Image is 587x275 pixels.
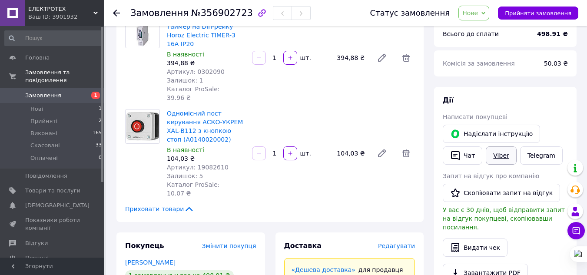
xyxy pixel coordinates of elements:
div: Ваш ID: 3901932 [28,13,104,21]
span: ЕЛЕКТРОТЕХ [28,5,93,13]
span: Доставка [284,242,322,250]
a: Одномісний пост керування АСКО-УКРЕМ XAL-B112 з кнопкою стоп (A0140020002) [167,110,243,143]
span: Покупець [125,242,164,250]
div: шт. [298,53,312,62]
span: Замовлення [130,8,189,18]
span: 33 [96,142,102,149]
button: Видати чек [443,239,507,257]
a: Viber [486,146,516,165]
span: Прийняті [30,117,57,125]
span: Нове [462,10,478,17]
input: Пошук [4,30,103,46]
div: Статус замовлення [370,9,450,17]
span: Повідомлення [25,172,67,180]
a: Редагувати [373,49,391,66]
div: шт. [298,149,312,158]
div: Повернутися назад [113,9,120,17]
span: Артикул: 19082610 [167,164,229,171]
span: Виконані [30,129,57,137]
span: [DEMOGRAPHIC_DATA] [25,202,90,209]
a: Механічний добовий таймер на Din-рейку Horoz Electric TIMER-3 16A IP20 [167,14,235,47]
span: Видалити [398,145,415,162]
img: Одномісний пост керування АСКО-УКРЕМ XAL-B112 з кнопкою стоп (A0140020002) [126,112,159,141]
span: Комісія за замовлення [443,60,515,67]
span: Змінити покупця [202,242,256,249]
span: Приховати товари [125,205,194,213]
span: Видалити [398,49,415,66]
a: Редагувати [373,145,391,162]
span: Всього до сплати [443,30,499,37]
div: 104,03 ₴ [333,147,370,159]
span: Залишок: 5 [167,172,203,179]
a: «Дешева доставка» [292,266,355,273]
span: Написати покупцеві [443,113,507,120]
span: Замовлення [25,92,61,99]
span: Залишок: 1 [167,77,203,84]
span: Запит на відгук про компанію [443,172,539,179]
div: 394,88 ₴ [167,59,245,67]
span: Головна [25,54,50,62]
span: Каталог ProSale: 10.07 ₴ [167,181,219,197]
span: Відгуки [25,239,48,247]
span: Нові [30,105,43,113]
span: Артикул: 0302090 [167,68,225,75]
span: 1 [99,105,102,113]
button: Чат [443,146,482,165]
button: Прийняти замовлення [498,7,578,20]
span: В наявності [167,51,204,58]
span: Дії [443,96,454,104]
button: Скопіювати запит на відгук [443,184,560,202]
span: Редагувати [378,242,415,249]
span: Товари та послуги [25,187,80,195]
span: 0 [99,154,102,162]
span: №356902723 [191,8,253,18]
div: 394,88 ₴ [333,52,370,64]
span: У вас є 30 днів, щоб відправити запит на відгук покупцеві, скопіювавши посилання. [443,206,565,231]
b: 498.91 ₴ [537,30,568,37]
a: Telegram [520,146,563,165]
span: 50.03 ₴ [544,60,568,67]
span: 2 [99,117,102,125]
span: 1 [91,92,100,99]
span: В наявності [167,146,204,153]
div: 104,03 ₴ [167,154,245,163]
span: Показники роботи компанії [25,216,80,232]
span: Покупці [25,254,49,262]
button: Чат з покупцем [567,222,585,239]
span: Оплачені [30,154,58,162]
span: Прийняти замовлення [505,10,571,17]
img: Механічний добовий таймер на Din-рейку Horoz Electric TIMER-3 16A IP20 [126,14,159,48]
span: Каталог ProSale: 39.96 ₴ [167,86,219,101]
span: Замовлення та повідомлення [25,69,104,84]
button: Надіслати інструкцію [443,125,540,143]
span: 165 [93,129,102,137]
a: [PERSON_NAME] [125,259,176,266]
span: Скасовані [30,142,60,149]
